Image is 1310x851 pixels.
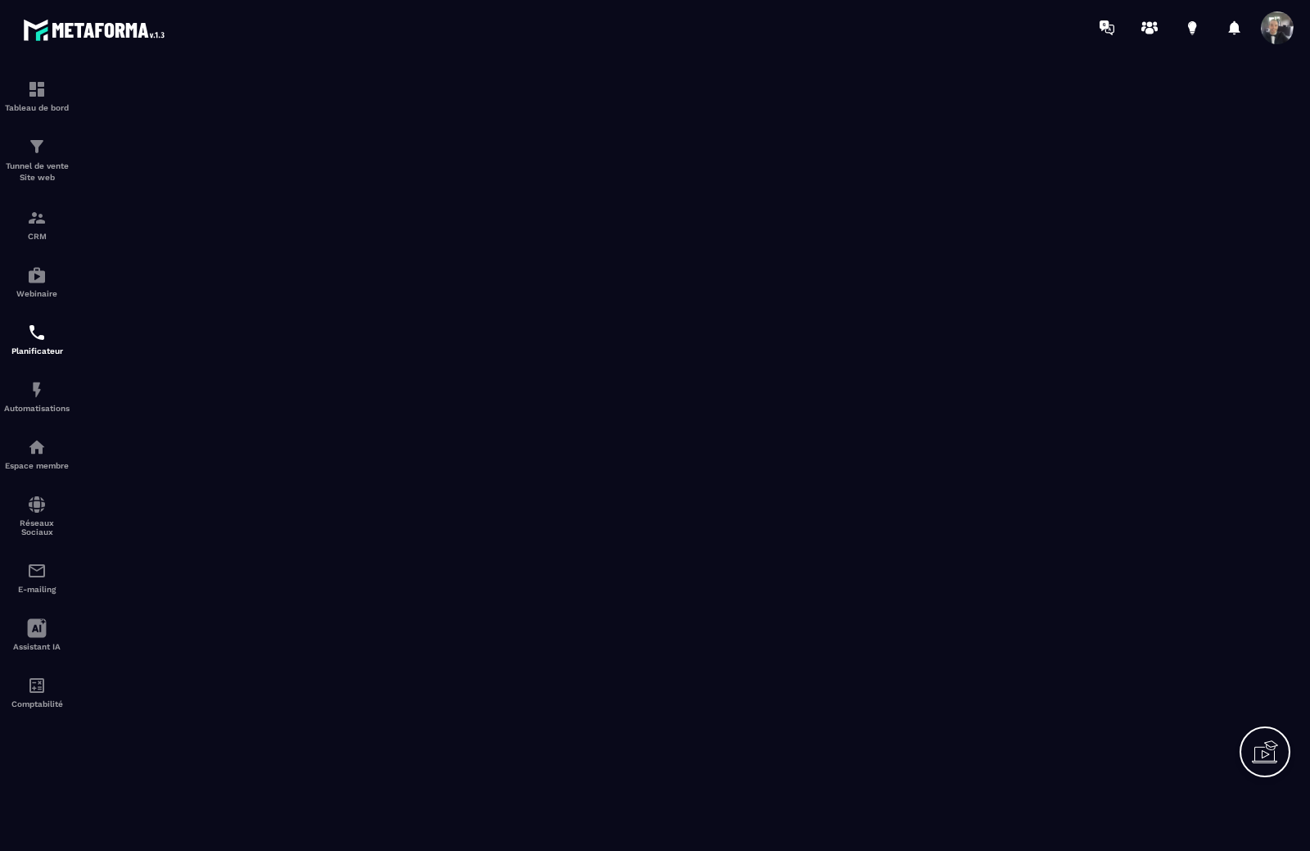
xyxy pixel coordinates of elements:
[4,232,70,241] p: CRM
[27,676,47,695] img: accountant
[4,606,70,663] a: Assistant IA
[4,518,70,536] p: Réseaux Sociaux
[4,253,70,310] a: automationsautomationsWebinaire
[4,549,70,606] a: emailemailE-mailing
[4,310,70,368] a: schedulerschedulerPlanificateur
[27,561,47,581] img: email
[27,323,47,342] img: scheduler
[27,380,47,400] img: automations
[27,437,47,457] img: automations
[4,289,70,298] p: Webinaire
[4,699,70,708] p: Comptabilité
[4,482,70,549] a: social-networksocial-networkRéseaux Sociaux
[4,663,70,721] a: accountantaccountantComptabilité
[27,208,47,228] img: formation
[27,79,47,99] img: formation
[4,161,70,183] p: Tunnel de vente Site web
[27,137,47,156] img: formation
[27,265,47,285] img: automations
[4,368,70,425] a: automationsautomationsAutomatisations
[4,67,70,124] a: formationformationTableau de bord
[4,461,70,470] p: Espace membre
[4,103,70,112] p: Tableau de bord
[23,15,170,45] img: logo
[4,425,70,482] a: automationsautomationsEspace membre
[4,346,70,355] p: Planificateur
[27,495,47,514] img: social-network
[4,585,70,594] p: E-mailing
[4,124,70,196] a: formationformationTunnel de vente Site web
[4,642,70,651] p: Assistant IA
[4,196,70,253] a: formationformationCRM
[4,404,70,413] p: Automatisations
